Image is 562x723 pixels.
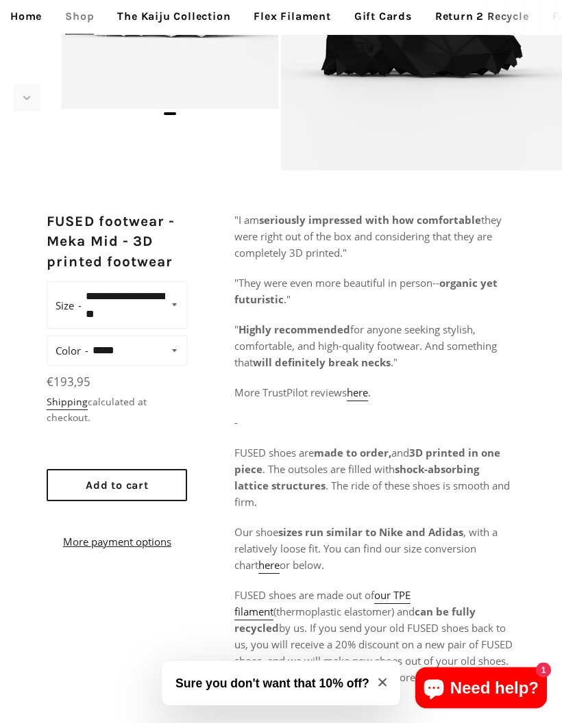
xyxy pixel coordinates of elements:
inbox-online-store-chat: Shopify online store chat [411,668,551,712]
strong: sizes run similar to Nike and Adidas [278,526,463,540]
label: Color [56,342,88,361]
span: Go to slide 1 [164,113,176,116]
span: Add to cart [86,479,149,492]
span: " [234,323,239,337]
a: here [347,386,368,402]
span: "I am [234,214,259,227]
span: ." [391,356,398,370]
label: Size [56,296,82,316]
strong: made to order, [314,446,391,460]
a: More payment options [47,534,187,550]
span: €193,95 [47,375,90,390]
button: Add to cart [47,470,187,502]
a: here [258,559,280,574]
div: calculated at checkout. [47,395,187,426]
span: - [234,416,238,430]
span: Our shoe , with a relatively loose fit. You can find our size conversion chart or below. [234,526,498,572]
span: FUSED shoes are made out of (thermoplastic elastomer) and by us. If you send your old FUSED shoes... [234,589,513,685]
span: for anyone seeking stylish, comfortable, and high-quality footwear. And something that [234,323,497,370]
span: More TrustPilot reviews [234,386,347,400]
b: will definitely break necks [253,356,391,370]
span: "They were even more beautiful in person-- [234,277,439,290]
span: here [347,386,368,400]
span: ." [284,293,291,307]
b: Highly recommended [239,323,350,337]
a: Shipping [47,396,88,411]
span: . [368,386,371,400]
span: they were right out of the box and considering that they are completely 3D printed." [234,214,502,260]
a: our TPE filament [234,589,411,621]
strong: shock-absorbing lattice structures [234,463,479,493]
h2: FUSED footwear - Meka Mid - 3D printed footwear [47,212,187,272]
p: FUSED shoes are and . The outsoles are filled with . The ride of these shoes is smooth and firm. [234,445,515,511]
b: seriously impressed with how comfortable [259,214,481,227]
